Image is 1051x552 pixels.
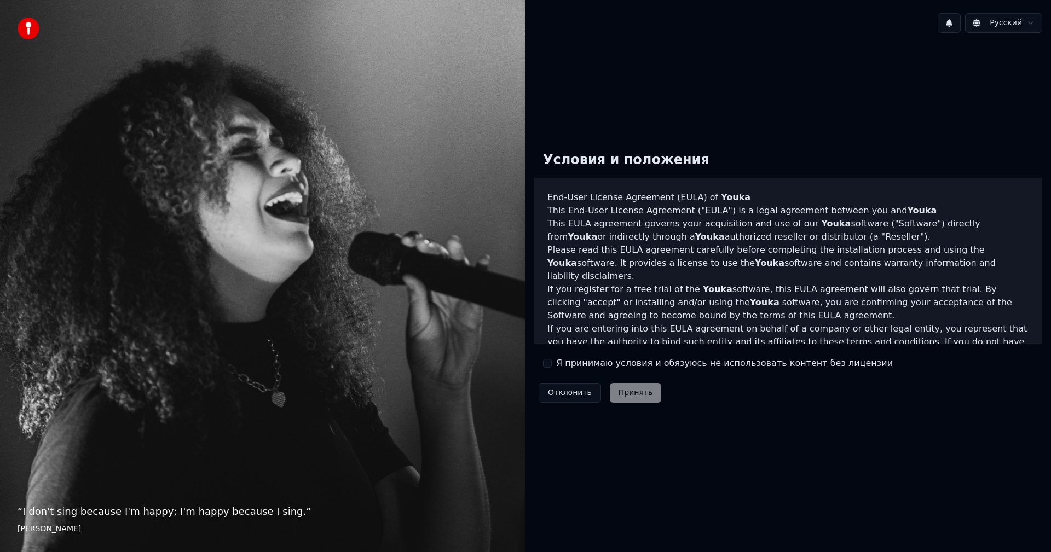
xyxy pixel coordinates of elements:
[547,322,1029,375] p: If you are entering into this EULA agreement on behalf of a company or other legal entity, you re...
[695,231,725,242] span: Youka
[556,357,893,370] label: Я принимаю условия и обязуюсь не использовать контент без лицензии
[547,204,1029,217] p: This End-User License Agreement ("EULA") is a legal agreement between you and
[568,231,597,242] span: Youka
[755,258,784,268] span: Youka
[821,218,851,229] span: Youka
[539,383,601,403] button: Отклонить
[534,143,718,178] div: Условия и положения
[547,243,1029,283] p: Please read this EULA agreement carefully before completing the installation process and using th...
[703,284,732,294] span: Youka
[547,258,577,268] span: Youka
[547,283,1029,322] p: If you register for a free trial of the software, this EULA agreement will also govern that trial...
[750,297,779,307] span: Youka
[18,18,39,39] img: youka
[18,524,508,534] footer: [PERSON_NAME]
[547,191,1029,204] h3: End-User License Agreement (EULA) of
[907,205,937,216] span: Youka
[547,217,1029,243] p: This EULA agreement governs your acquisition and use of our software ("Software") directly from o...
[18,504,508,519] p: “ I don't sing because I'm happy; I'm happy because I sing. ”
[721,192,750,202] span: Youka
